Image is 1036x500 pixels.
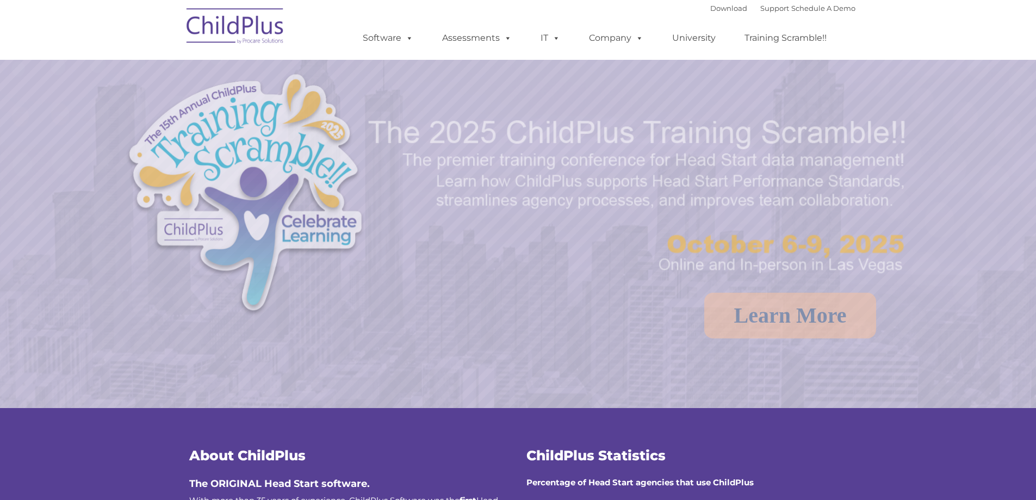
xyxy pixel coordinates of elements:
a: Schedule A Demo [791,4,855,13]
a: Learn More [704,293,877,338]
a: IT [530,27,571,49]
img: ChildPlus by Procare Solutions [181,1,290,55]
a: Company [578,27,654,49]
a: Training Scramble!! [734,27,838,49]
font: | [710,4,855,13]
span: About ChildPlus [189,447,306,464]
span: ChildPlus Statistics [526,447,666,464]
strong: Percentage of Head Start agencies that use ChildPlus [526,477,754,487]
a: Support [760,4,789,13]
span: The ORIGINAL Head Start software. [189,478,370,490]
a: Download [710,4,747,13]
a: University [661,27,727,49]
a: Assessments [431,27,523,49]
a: Software [352,27,424,49]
